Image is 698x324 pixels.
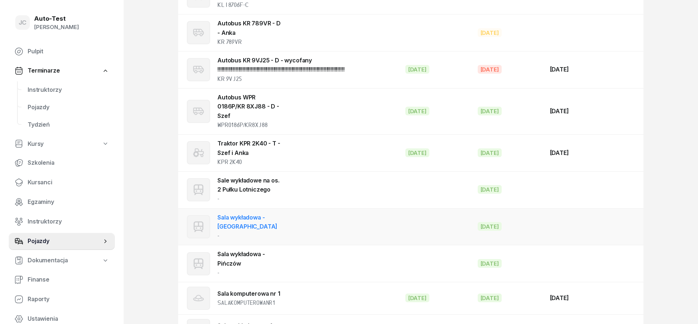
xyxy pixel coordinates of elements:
div: [DATE] [478,107,502,115]
div: - [217,268,281,278]
div: Salakomputerowanr1 [217,298,280,308]
span: Egzaminy [28,197,109,207]
div: [PERSON_NAME] [34,22,79,32]
div: KR 789VR [217,37,281,47]
div: KR 9VJ25 [217,74,344,84]
span: Terminarze [28,66,60,75]
a: Dokumentacja [9,252,115,269]
div: [DATE] [550,148,638,158]
div: [DATE] [405,65,429,74]
div: KPR 2K40 [217,157,281,167]
span: Pulpit [28,47,109,56]
div: [DATE] [478,185,502,194]
div: [DATE] [478,222,502,231]
span: Szkolenia [28,158,109,168]
span: Finanse [28,275,109,284]
span: JC [19,20,27,26]
a: Autobus WPR 0186P/KR 8XJ88 - D - Szef [217,94,279,119]
div: [DATE] [478,28,502,37]
span: Pojazdy [28,237,102,246]
a: Pojazdy [22,99,115,116]
div: Auto-Test [34,16,79,22]
a: Pojazdy [9,233,115,250]
a: Raporty [9,291,115,308]
a: Terminarze [9,62,115,79]
span: Raporty [28,295,109,304]
a: Egzaminy [9,193,115,211]
a: Instruktorzy [22,81,115,99]
a: Kursanci [9,174,115,191]
a: Szkolenia [9,154,115,172]
a: Sala komputerowa nr 1 [217,290,280,297]
span: Ustawienia [28,314,109,324]
span: Dokumentacja [28,256,68,265]
div: [DATE] [478,259,502,268]
a: Autobus KR 9VJ25 - D - wycofany !!!!!!!!!!!!!!!!!!!!!!!!!!!!!!!!!!!!!!!!!!!!!!!!!!!!!!!!!!!!!!!!!... [217,57,344,73]
a: Traktor KPR 2K40 - T - Szef i Anka [217,140,280,156]
div: [DATE] [550,294,638,303]
div: [DATE] [478,65,502,74]
div: KLI8706F-C [217,0,281,10]
a: Autobus KR 789VR - D - Anka [217,20,281,36]
span: Kursy [28,139,44,149]
span: Pojazdy [28,103,109,112]
div: [DATE] [405,107,429,115]
div: [DATE] [405,294,429,302]
a: Sale wykładowe na os. 2 Pułku Lotniczego [217,177,280,193]
a: Finanse [9,271,115,288]
div: [DATE] [550,107,638,116]
span: Instruktorzy [28,85,109,95]
div: WPR0186P/KR8XJ88 [217,120,281,130]
div: - [217,194,281,204]
div: [DATE] [478,148,502,157]
a: Tydzień [22,116,115,134]
a: Instruktorzy [9,213,115,230]
div: [DATE] [550,65,638,74]
a: Sala wykładowa - Pińczów [217,250,265,267]
div: - [217,231,281,241]
div: [DATE] [478,294,502,302]
span: Instruktorzy [28,217,109,226]
a: Kursy [9,136,115,152]
span: Kursanci [28,178,109,187]
a: Pulpit [9,43,115,60]
a: Sala wykładowa - [GEOGRAPHIC_DATA] [217,214,277,230]
span: Tydzień [28,120,109,130]
div: [DATE] [405,148,429,157]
